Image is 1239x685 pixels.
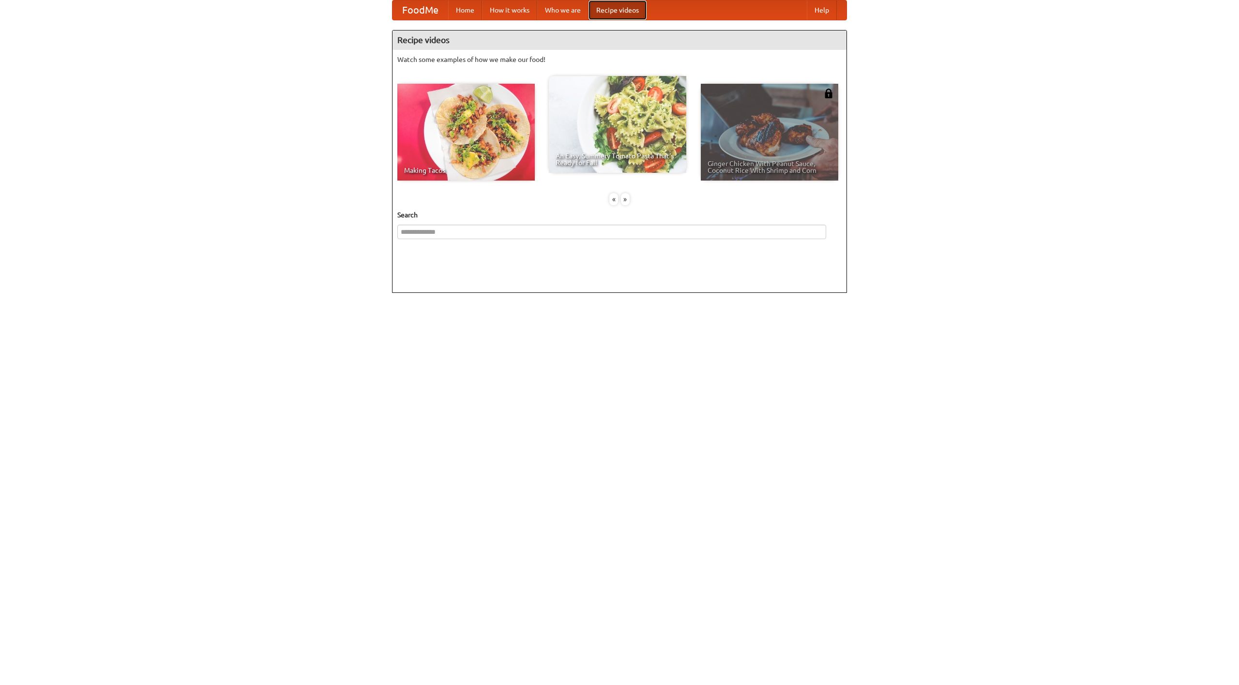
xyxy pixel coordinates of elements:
img: 483408.png [824,89,833,98]
a: Help [807,0,837,20]
div: « [609,193,618,205]
a: Home [448,0,482,20]
span: Making Tacos [404,167,528,174]
a: Who we are [537,0,589,20]
a: Recipe videos [589,0,647,20]
a: An Easy, Summery Tomato Pasta That's Ready for Fall [549,76,686,173]
span: An Easy, Summery Tomato Pasta That's Ready for Fall [556,152,680,166]
a: Making Tacos [397,84,535,181]
div: » [621,193,630,205]
h4: Recipe videos [393,30,846,50]
a: How it works [482,0,537,20]
p: Watch some examples of how we make our food! [397,55,842,64]
h5: Search [397,210,842,220]
a: FoodMe [393,0,448,20]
